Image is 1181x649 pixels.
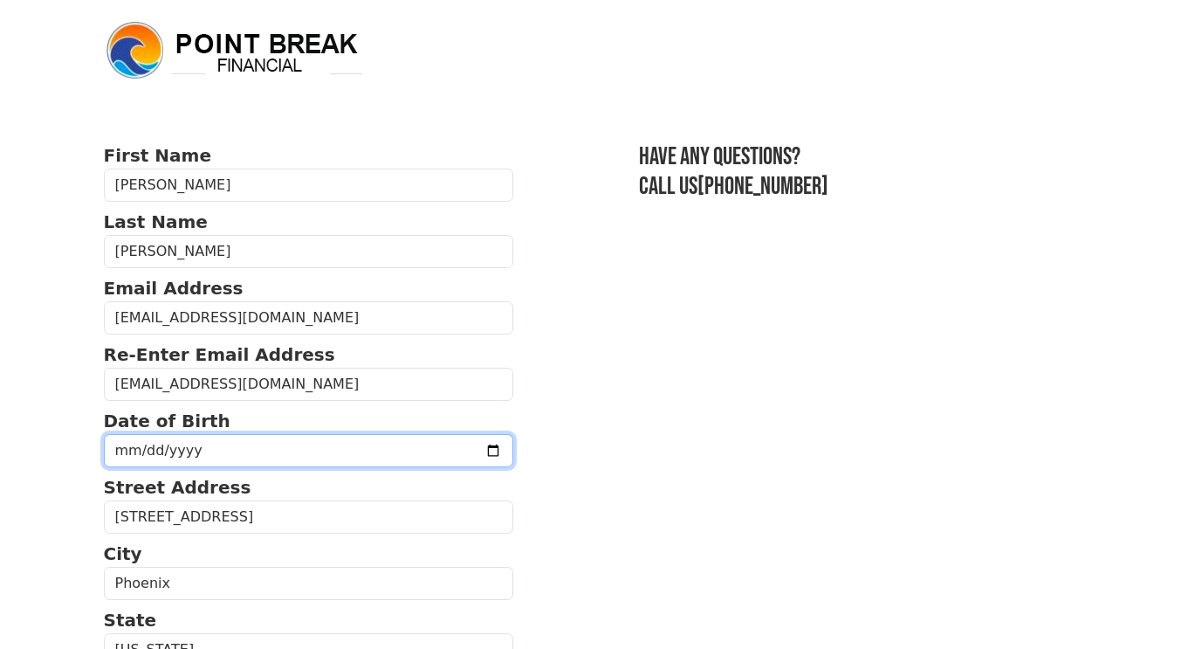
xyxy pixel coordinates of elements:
img: logo.png [104,19,366,82]
input: Re-Enter Email Address [104,368,514,401]
strong: State [104,610,157,631]
a: [PHONE_NUMBER] [697,172,828,201]
strong: Re-Enter Email Address [104,344,335,365]
input: Street Address [104,501,514,534]
h3: Have any questions? [639,142,1077,172]
strong: City [104,543,142,564]
input: Last Name [104,235,514,268]
h3: Call us [639,172,1077,202]
strong: First Name [104,145,211,166]
input: First Name [104,169,514,202]
input: Email Address [104,301,514,335]
strong: Email Address [104,278,244,299]
input: City [104,567,514,600]
strong: Date of Birth [104,411,230,432]
strong: Street Address [104,477,251,498]
strong: Last Name [104,211,208,232]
